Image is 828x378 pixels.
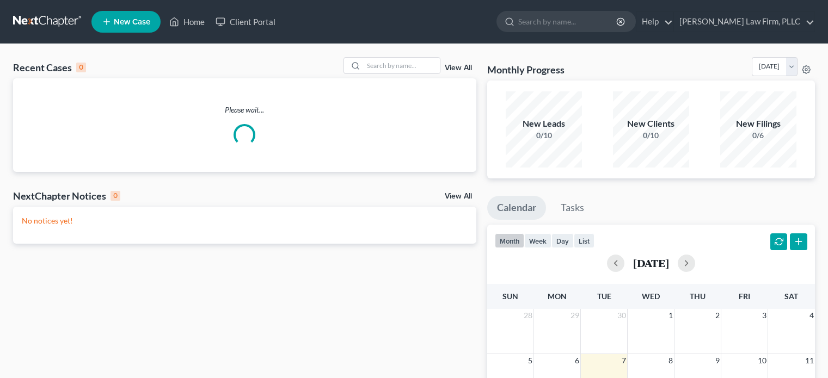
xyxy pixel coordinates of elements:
[527,354,533,367] span: 5
[636,12,673,32] a: Help
[22,215,468,226] p: No notices yet!
[690,292,706,301] span: Thu
[76,63,86,72] div: 0
[487,196,546,220] a: Calendar
[720,130,796,141] div: 0/6
[164,12,210,32] a: Home
[674,12,814,32] a: [PERSON_NAME] Law Firm, PLLC
[739,292,750,301] span: Fri
[667,309,674,322] span: 1
[642,292,660,301] span: Wed
[506,117,582,130] div: New Leads
[445,64,472,72] a: View All
[551,233,574,248] button: day
[518,11,618,32] input: Search by name...
[502,292,518,301] span: Sun
[548,292,567,301] span: Mon
[714,309,721,322] span: 2
[13,104,476,115] p: Please wait...
[523,309,533,322] span: 28
[210,12,281,32] a: Client Portal
[667,354,674,367] span: 8
[569,309,580,322] span: 29
[804,354,815,367] span: 11
[784,292,798,301] span: Sat
[613,117,689,130] div: New Clients
[613,130,689,141] div: 0/10
[551,196,594,220] a: Tasks
[114,18,150,26] span: New Case
[621,354,627,367] span: 7
[487,63,565,76] h3: Monthly Progress
[761,309,768,322] span: 3
[757,354,768,367] span: 10
[574,354,580,367] span: 6
[495,233,524,248] button: month
[574,233,594,248] button: list
[808,309,815,322] span: 4
[111,191,120,201] div: 0
[616,309,627,322] span: 30
[720,117,796,130] div: New Filings
[13,189,120,202] div: NextChapter Notices
[597,292,611,301] span: Tue
[506,130,582,141] div: 0/10
[633,257,669,269] h2: [DATE]
[13,61,86,74] div: Recent Cases
[524,233,551,248] button: week
[364,58,440,73] input: Search by name...
[445,193,472,200] a: View All
[714,354,721,367] span: 9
